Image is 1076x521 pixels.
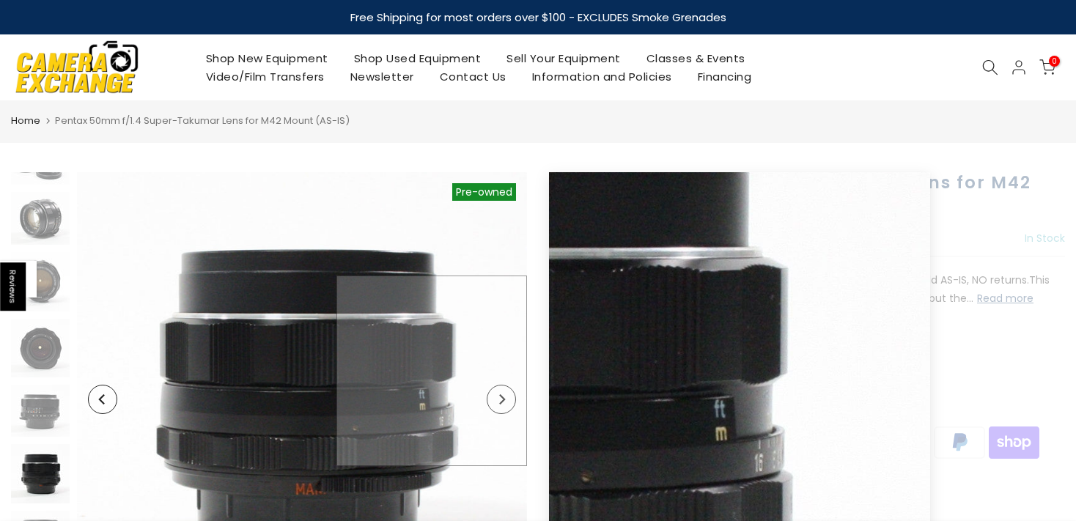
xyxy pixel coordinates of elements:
[549,424,604,460] img: synchrony
[337,67,427,86] a: Newsletter
[768,424,823,460] img: discover
[11,192,70,245] img: Pentax 50mm f/1.4 Super-Takumar Lens for M42 Mount (AS-IS) Lenses Small Format - M42 Screw Mount ...
[193,49,341,67] a: Shop New Equipment
[11,319,70,377] img: Pentax 50mm f/1.4 Super-Takumar Lens for M42 Mount (AS-IS) Lenses Small Format - M42 Screw Mount ...
[11,444,70,503] img: Pentax 50mm f/1.4 Super-Takumar Lens for M42 Mount (AS-IS) Lenses Small Format - M42 Screw Mount ...
[88,385,117,414] button: Previous
[549,391,808,410] a: More payment options
[519,67,685,86] a: Information and Policies
[55,114,350,128] span: Pentax 50mm f/1.4 Super-Takumar Lens for M42 Mount (AS-IS)
[1025,231,1065,245] span: In Stock
[11,114,40,128] a: Home
[341,49,494,67] a: Shop Used Equipment
[822,424,877,460] img: google pay
[549,271,1065,308] p: This is a Pentax 50mm f/1.4 Super-Takumar Lens for M42 Mount. Being sold AS-IS, NO returns.This l...
[658,424,713,460] img: american express
[644,322,772,352] button: Add to cart
[685,67,764,86] a: Financing
[877,424,932,460] img: master
[713,424,768,460] img: apple pay
[682,332,753,342] span: Add to cart
[487,385,516,414] button: Next
[987,424,1042,460] img: shopify pay
[1049,56,1060,67] span: 0
[11,252,70,311] img: Pentax 50mm f/1.4 Super-Takumar Lens for M42 Mount (AS-IS) Lenses Small Format - M42 Screw Mount ...
[549,460,604,496] img: visa
[1039,59,1055,75] a: 0
[977,292,1033,305] button: Read more
[633,49,758,67] a: Classes & Events
[350,10,726,25] strong: Free Shipping for most orders over $100 - EXCLUDES Smoke Grenades
[549,172,1065,215] h1: Pentax 50mm f/1.4 Super-Takumar Lens for M42 Mount (AS-IS)
[604,424,659,460] img: amazon payments
[549,229,611,248] div: $39.99
[494,49,634,67] a: Sell Your Equipment
[932,424,987,460] img: paypal
[427,67,519,86] a: Contact Us
[193,67,337,86] a: Video/Film Transfers
[11,385,70,437] img: Pentax 50mm f/1.4 Super-Takumar Lens for M42 Mount (AS-IS) Lenses Small Format - M42 Screw Mount ...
